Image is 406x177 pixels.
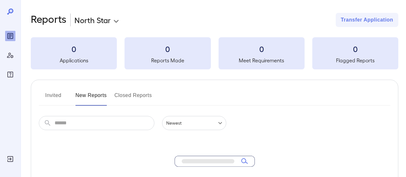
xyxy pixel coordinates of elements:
button: New Reports [75,90,107,106]
h3: 0 [125,44,211,54]
h5: Applications [31,57,117,64]
h2: Reports [31,13,66,27]
h3: 0 [312,44,398,54]
h3: 0 [219,44,305,54]
h5: Flagged Reports [312,57,398,64]
div: Log Out [5,154,15,164]
p: North Star [74,15,111,25]
button: Closed Reports [115,90,152,106]
div: Manage Users [5,50,15,60]
h5: Reports Made [125,57,211,64]
button: Invited [39,90,68,106]
h3: 0 [31,44,117,54]
button: Transfer Application [336,13,398,27]
h5: Meet Requirements [219,57,305,64]
div: FAQ [5,69,15,80]
div: Newest [162,116,226,130]
summary: 0Applications0Reports Made0Meet Requirements0Flagged Reports [31,37,398,69]
div: Reports [5,31,15,41]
